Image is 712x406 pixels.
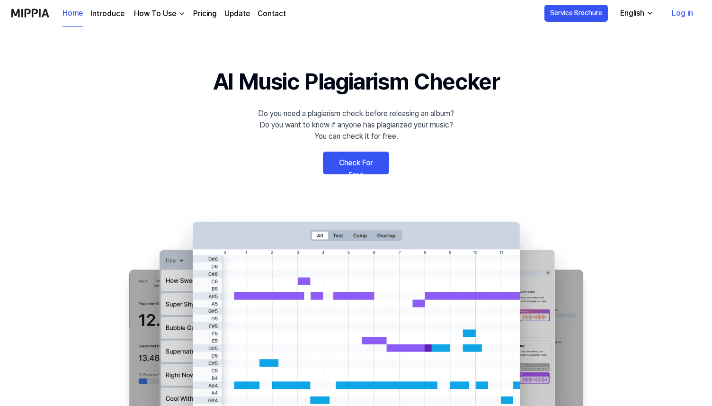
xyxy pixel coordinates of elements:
div: Do you need a plagiarism check before releasing an album? Do you want to know if anyone has plagi... [258,108,454,142]
img: down [178,10,186,18]
button: Service Brochure [544,5,608,22]
div: English [618,8,646,19]
button: How To Use [132,8,186,19]
a: Home [62,0,83,27]
a: Check For Free [323,152,389,174]
a: Introduce [90,8,125,19]
button: English [613,4,659,23]
a: Update [224,8,250,19]
a: Contact [258,8,286,19]
div: How To Use [132,8,178,19]
h1: AI Music Plagiarism Checker [213,64,499,99]
a: Pricing [193,8,217,19]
